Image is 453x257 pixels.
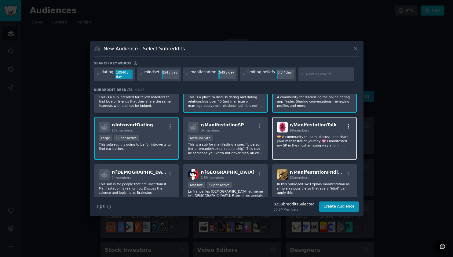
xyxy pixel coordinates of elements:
img: ManifestationFrIdiots [277,169,288,180]
span: 83 members [290,176,309,179]
h3: Search keywords [94,61,132,65]
h3: New Audience - Select Subreddits [104,45,185,52]
div: 10940 / day [115,70,133,79]
div: Medium Size [188,135,213,141]
div: mindset [144,70,160,79]
p: 💝 A community to learn, discuss, and share your manifestation journey. 🩷 I manifested my SP in th... [277,135,352,147]
p: This is a place to discuss dating and dating relationships over 40 (not marriage or marriage-equi... [188,95,263,108]
span: 24 members [112,176,131,179]
button: Create Audience [319,201,359,212]
p: A community for discussing the online dating app Tinder. Sharing conversations, reviewing profile... [277,95,352,108]
div: manifestation [191,70,217,79]
span: r/ [DEMOGRAPHIC_DATA] [112,170,170,175]
span: r/ ManifestationSP [201,122,244,127]
img: ManifestationTalk [277,122,288,132]
p: This is a sub intended for fellow redditors to find love or friends that they share the same inte... [99,95,174,108]
span: Subreddit Results [94,88,133,92]
div: 854 / day [162,70,179,75]
span: r/ [GEOGRAPHIC_DATA] [201,170,254,175]
span: r/ ManifestationTalk [290,122,337,127]
p: In this Subreddit we Explain manifestation as simple as possible so that every "idiot" can apply ... [277,182,352,195]
span: r/ IntrovertDating [112,122,153,127]
div: 32 Subreddit s Selected [274,202,315,207]
span: 43 / 45 [135,88,145,92]
div: Massive [188,182,205,188]
span: Tips [96,203,105,210]
p: This subreddit is going to be for introverts to find each other. [99,142,174,151]
p: This is a sub for manifesting a specific person (for a romantic/sexual relationship). This can be... [188,142,263,155]
p: This sub is for people that are uncertain if Manifestation is real or not. Discuss the science an... [99,182,174,195]
div: 30.5M Members [274,207,315,212]
div: Super Active [114,135,139,141]
span: 99 members [290,128,309,132]
span: 2.5M members [201,176,224,179]
div: Super Active [207,182,232,188]
button: Tips [94,201,113,212]
div: limiting beliefs [247,70,275,79]
div: 8.3 / day [277,70,294,75]
p: La France, les [DEMOGRAPHIC_DATA] et même les [DEMOGRAPHIC_DATA]. Français ou anglais seulement. [188,189,263,202]
span: 17k members [112,128,133,132]
div: dating [101,70,113,79]
span: 3k members [201,128,220,132]
span: r/ ManifestationFrIdiots [290,170,345,175]
div: Large [99,135,112,141]
div: 549 / day [218,70,236,75]
img: france [188,169,199,180]
input: New Keyword [306,72,352,77]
